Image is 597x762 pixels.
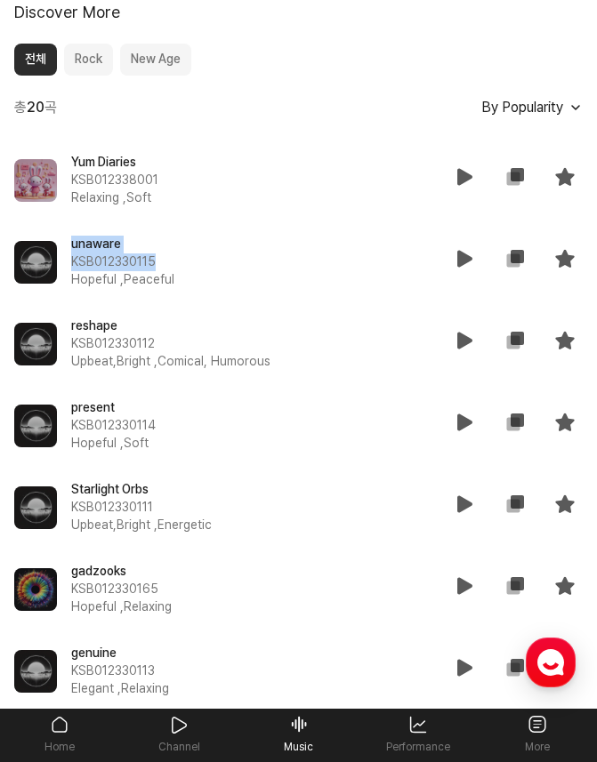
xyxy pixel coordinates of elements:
[71,400,115,414] span: present
[230,564,342,608] a: Settings
[263,590,307,605] span: Settings
[71,335,375,353] span: KSB012330112
[478,709,597,760] a: More
[117,564,230,608] a: Messages
[71,155,136,169] span: Yum Diaries
[119,709,238,760] a: Channel
[71,318,117,333] span: reshape
[238,709,358,760] a: Music
[71,499,375,517] span: KSB012330111
[71,662,375,680] span: KSB012330113
[71,680,375,698] span: Elegant , Relaxing
[71,271,375,289] span: Hopeful , Peaceful
[45,590,77,605] span: Home
[71,417,375,435] span: KSB012330114
[71,353,375,371] span: Upbeat,Bright , Comical, Humorous
[14,3,576,22] h2: Discover More
[64,44,113,76] button: Rock
[5,564,117,608] a: Home
[71,646,117,660] span: genuine
[467,100,583,115] button: By Popularity
[148,591,200,606] span: Messages
[71,482,149,496] span: Starlight Orbs
[359,709,478,760] a: Performance
[71,564,126,578] span: gadzooks
[481,99,563,116] span: By Popularity
[27,99,44,116] b: 20
[120,44,191,76] button: New Age
[71,253,375,271] span: KSB012330115
[71,189,375,207] span: Relaxing , Soft
[14,97,57,118] span: 총 곡
[71,598,375,616] span: Hopeful , Relaxing
[71,435,375,453] span: Hopeful , Soft
[71,172,375,189] span: KSB012338001
[71,517,375,534] span: Upbeat,Bright , Energetic
[71,237,121,251] span: unaware
[14,44,57,76] button: 전체
[71,581,375,598] span: KSB012330165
